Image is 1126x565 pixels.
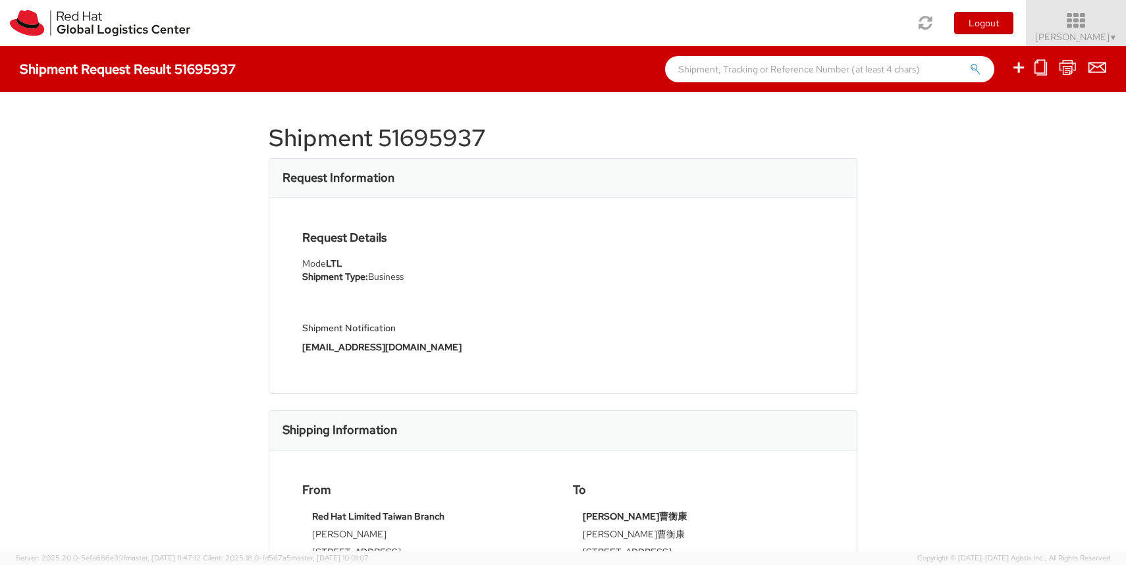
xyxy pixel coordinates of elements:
[917,553,1110,564] span: Copyright © [DATE]-[DATE] Agistix Inc., All Rights Reserved
[573,483,824,497] h4: To
[203,553,369,562] span: Client: 2025.18.0-fd567a5
[302,257,553,270] div: Mode
[302,231,553,244] h4: Request Details
[312,510,444,522] strong: Red Hat Limited Taiwan Branch
[302,323,553,333] h5: Shipment Notification
[302,270,553,284] li: Business
[10,10,190,36] img: rh-logistics-00dfa346123c4ec078e1.svg
[312,545,543,563] td: [STREET_ADDRESS]
[326,257,342,269] strong: LTL
[583,510,687,522] strong: [PERSON_NAME]曹衡康
[302,483,553,497] h4: From
[282,423,397,437] h3: Shipping Information
[665,56,994,82] input: Shipment, Tracking or Reference Number (at least 4 chars)
[1110,32,1117,43] span: ▼
[20,62,236,76] h4: Shipment Request Result 51695937
[302,271,368,282] strong: Shipment Type:
[126,553,201,562] span: master, [DATE] 11:47:12
[583,527,814,545] td: [PERSON_NAME]曹衡康
[312,527,543,545] td: [PERSON_NAME]
[1035,31,1117,43] span: [PERSON_NAME]
[291,553,369,562] span: master, [DATE] 10:01:07
[282,171,394,184] h3: Request Information
[954,12,1013,34] button: Logout
[16,553,201,562] span: Server: 2025.20.0-5efa686e39f
[302,341,462,353] strong: [EMAIL_ADDRESS][DOMAIN_NAME]
[583,545,814,563] td: [STREET_ADDRESS]
[269,125,857,151] h1: Shipment 51695937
